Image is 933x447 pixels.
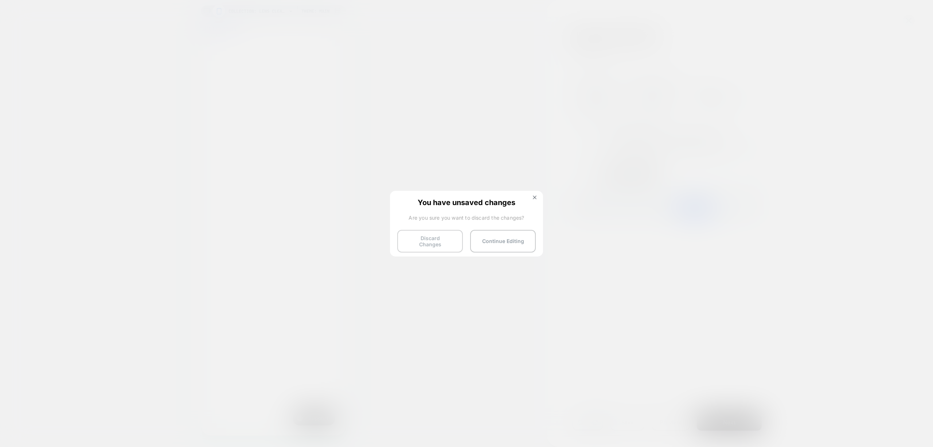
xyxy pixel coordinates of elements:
[397,230,463,253] button: Discard Changes
[470,230,536,253] button: Continue Editing
[533,196,536,199] img: close
[397,215,536,221] span: Are you sure you want to discard the changes?
[397,198,536,205] span: You have unsaved changes
[88,385,137,405] iframe: Gorgias live chat messenger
